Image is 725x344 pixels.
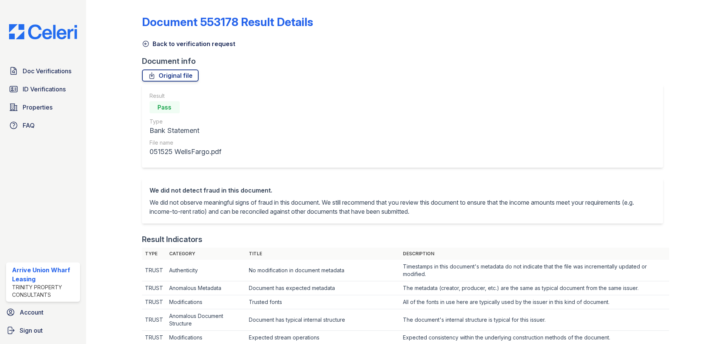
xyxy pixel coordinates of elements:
span: Properties [23,103,52,112]
a: Original file [142,69,199,82]
th: Category [166,248,246,260]
td: The metadata (creator, producer, etc.) are the same as typical document from the same issuer. [400,281,669,295]
td: Authenticity [166,260,246,281]
td: No modification in document metadata [246,260,400,281]
td: The document's internal structure is typical for this issuer. [400,309,669,331]
td: TRUST [142,309,166,331]
span: ID Verifications [23,85,66,94]
div: We did not detect fraud in this document. [150,186,656,195]
span: Account [20,308,43,317]
a: Account [3,305,83,320]
td: Timestamps in this document's metadata do not indicate that the file was incrementally updated or... [400,260,669,281]
td: Modifications [166,295,246,309]
a: Properties [6,100,80,115]
div: Result Indicators [142,234,202,245]
td: Trusted fonts [246,295,400,309]
img: CE_Logo_Blue-a8612792a0a2168367f1c8372b55b34899dd931a85d93a1a3d3e32e68fde9ad4.png [3,24,83,39]
a: FAQ [6,118,80,133]
td: TRUST [142,260,166,281]
div: Trinity Property Consultants [12,284,77,299]
td: All of the fonts in use here are typically used by the issuer in this kind of document. [400,295,669,309]
td: TRUST [142,281,166,295]
div: File name [150,139,221,147]
a: Document 553178 Result Details [142,15,313,29]
td: TRUST [142,295,166,309]
th: Description [400,248,669,260]
td: Anomalous Document Structure [166,309,246,331]
span: Doc Verifications [23,66,71,76]
th: Title [246,248,400,260]
td: Document has typical internal structure [246,309,400,331]
a: Back to verification request [142,39,235,48]
div: Result [150,92,221,100]
div: Pass [150,101,180,113]
a: Sign out [3,323,83,338]
td: Document has expected metadata [246,281,400,295]
div: Type [150,118,221,125]
a: ID Verifications [6,82,80,97]
a: Doc Verifications [6,63,80,79]
p: We did not observe meaningful signs of fraud in this document. We still recommend that you review... [150,198,656,216]
th: Type [142,248,166,260]
span: Sign out [20,326,43,335]
span: FAQ [23,121,35,130]
div: Bank Statement [150,125,221,136]
td: Anomalous Metadata [166,281,246,295]
div: 051525 WellsFargo.pdf [150,147,221,157]
div: Arrive Union Wharf Leasing [12,265,77,284]
div: Document info [142,56,669,66]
